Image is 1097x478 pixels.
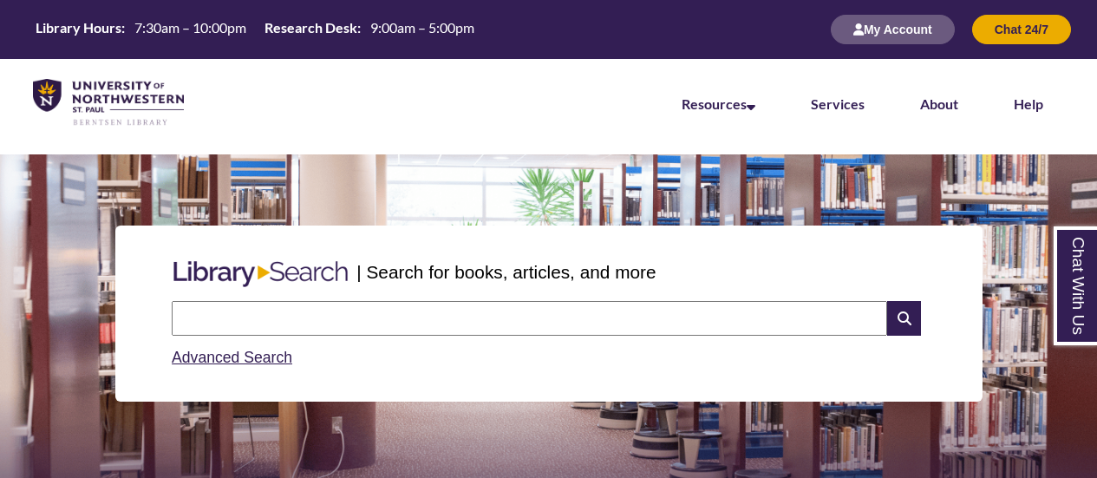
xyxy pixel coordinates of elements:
[134,19,246,36] span: 7:30am – 10:00pm
[682,95,755,112] a: Resources
[29,18,481,40] table: Hours Today
[831,22,955,36] a: My Account
[258,18,363,37] th: Research Desk:
[972,22,1071,36] a: Chat 24/7
[887,301,920,336] i: Search
[1014,95,1043,112] a: Help
[370,19,474,36] span: 9:00am – 5:00pm
[811,95,865,112] a: Services
[165,254,356,294] img: Libary Search
[356,259,656,285] p: | Search for books, articles, and more
[29,18,481,42] a: Hours Today
[972,15,1071,44] button: Chat 24/7
[172,349,292,366] a: Advanced Search
[29,18,127,37] th: Library Hours:
[33,79,184,127] img: UNWSP Library Logo
[831,15,955,44] button: My Account
[920,95,958,112] a: About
